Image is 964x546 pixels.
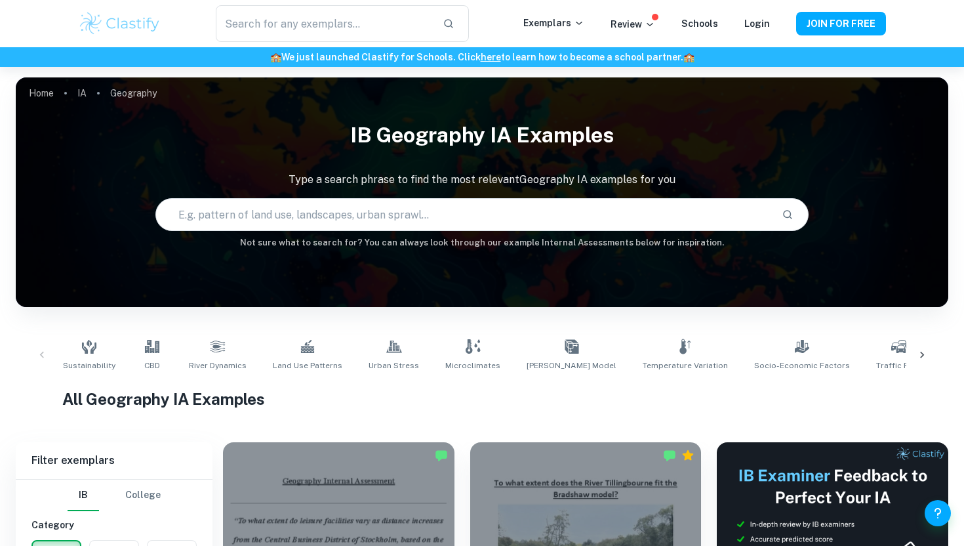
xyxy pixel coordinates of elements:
[273,360,342,371] span: Land Use Patterns
[16,442,212,479] h6: Filter exemplars
[68,480,99,511] button: IB
[681,18,718,29] a: Schools
[189,360,247,371] span: River Dynamics
[925,500,951,526] button: Help and Feedback
[611,17,655,31] p: Review
[435,449,448,462] img: Marked
[16,172,948,188] p: Type a search phrase to find the most relevant Geography IA examples for you
[68,480,161,511] div: Filter type choice
[156,196,771,233] input: E.g. pattern of land use, landscapes, urban sprawl...
[29,84,54,102] a: Home
[77,84,87,102] a: IA
[144,360,160,371] span: CBD
[527,360,616,371] span: [PERSON_NAME] Model
[63,360,115,371] span: Sustainability
[754,360,850,371] span: Socio-Economic Factors
[78,10,161,37] img: Clastify logo
[16,236,948,249] h6: Not sure what to search for? You can always look through our example Internal Assessments below f...
[744,18,770,29] a: Login
[16,114,948,156] h1: IB Geography IA examples
[216,5,432,42] input: Search for any exemplars...
[523,16,584,30] p: Exemplars
[683,52,694,62] span: 🏫
[270,52,281,62] span: 🏫
[481,52,501,62] a: here
[681,449,694,462] div: Premium
[31,518,197,532] h6: Category
[3,50,961,64] h6: We just launched Clastify for Schools. Click to learn how to become a school partner.
[876,360,922,371] span: Traffic Flow
[445,360,500,371] span: Microclimates
[643,360,728,371] span: Temperature Variation
[62,387,902,411] h1: All Geography IA Examples
[776,203,799,226] button: Search
[796,12,886,35] button: JOIN FOR FREE
[110,86,157,100] p: Geography
[125,480,161,511] button: College
[369,360,419,371] span: Urban Stress
[663,449,676,462] img: Marked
